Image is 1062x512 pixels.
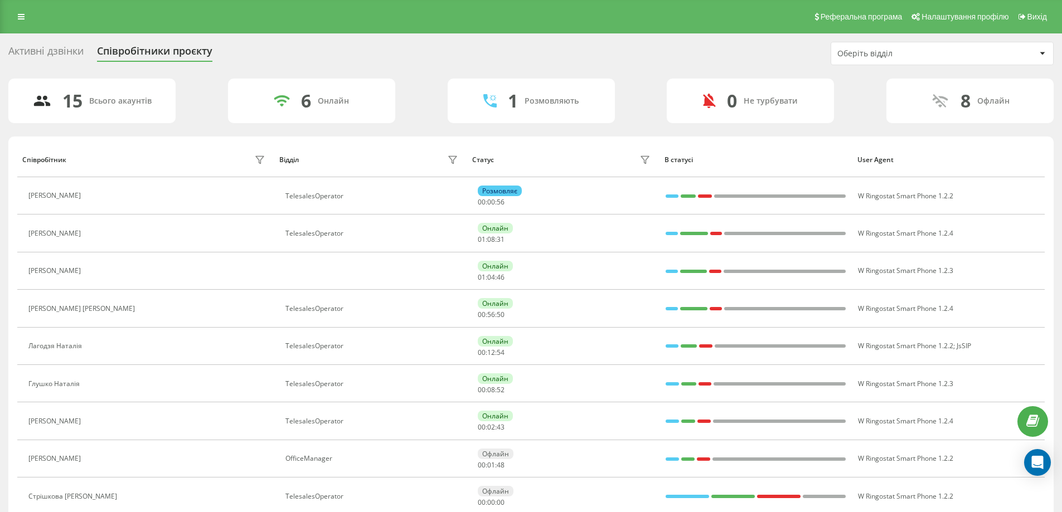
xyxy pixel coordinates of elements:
span: 46 [497,272,505,282]
span: 00 [478,310,486,319]
div: Всього акаунтів [89,96,152,106]
div: : : [478,349,505,357]
div: Онлайн [478,336,513,347]
span: Налаштування профілю [922,12,1008,21]
div: : : [478,461,505,469]
div: 6 [301,90,311,111]
div: Лагодзя Наталія [28,342,85,350]
div: Розмовляє [478,186,522,196]
span: 00 [478,422,486,432]
div: TelesalesOperator [285,305,461,313]
div: Офлайн [977,96,1010,106]
div: Онлайн [478,223,513,233]
div: Стрішкова [PERSON_NAME] [28,493,120,500]
div: : : [478,499,505,506]
span: W Ringostat Smart Phone 1.2.2 [858,341,953,350]
div: : : [478,311,505,319]
div: В статусі [665,156,847,164]
span: 08 [487,385,495,394]
div: Оберіть відділ [837,49,971,58]
div: [PERSON_NAME] [28,455,84,462]
div: Онлайн [478,261,513,271]
span: 00 [478,385,486,394]
div: : : [478,274,505,281]
span: Вихід [1027,12,1047,21]
div: [PERSON_NAME] [28,192,84,199]
span: 56 [497,197,505,207]
span: 01 [478,235,486,244]
div: Розмовляють [525,96,579,106]
span: 48 [497,460,505,470]
span: W Ringostat Smart Phone 1.2.4 [858,304,953,313]
span: Реферальна програма [821,12,903,21]
div: [PERSON_NAME] [28,267,84,275]
span: W Ringostat Smart Phone 1.2.2 [858,191,953,201]
span: 01 [478,272,486,282]
div: Активні дзвінки [8,45,84,62]
span: 00 [497,498,505,507]
div: : : [478,423,505,431]
div: TelesalesOperator [285,417,461,425]
div: Онлайн [478,411,513,421]
span: W Ringostat Smart Phone 1.2.3 [858,266,953,275]
div: 8 [961,90,971,111]
div: Статус [472,156,494,164]
span: 56 [487,310,495,319]
span: W Ringostat Smart Phone 1.2.4 [858,416,953,426]
div: TelesalesOperator [285,493,461,500]
div: TelesalesOperator [285,192,461,200]
div: 0 [727,90,737,111]
span: 00 [478,498,486,507]
div: Офлайн [478,486,513,496]
div: 1 [508,90,518,111]
div: Глушко Наталія [28,380,83,388]
div: OfficeManager [285,455,461,462]
span: 43 [497,422,505,432]
span: 01 [487,460,495,470]
span: 12 [487,348,495,357]
div: Онлайн [318,96,349,106]
div: TelesalesOperator [285,380,461,388]
span: W Ringostat Smart Phone 1.2.3 [858,379,953,388]
div: [PERSON_NAME] [PERSON_NAME] [28,305,138,313]
span: W Ringostat Smart Phone 1.2.2 [858,491,953,501]
span: 02 [487,422,495,432]
span: 54 [497,348,505,357]
span: 00 [478,348,486,357]
span: 08 [487,235,495,244]
span: 00 [478,197,486,207]
div: TelesalesOperator [285,230,461,237]
div: [PERSON_NAME] [28,417,84,425]
span: 50 [497,310,505,319]
span: 04 [487,272,495,282]
span: 00 [487,498,495,507]
span: 52 [497,385,505,394]
span: W Ringostat Smart Phone 1.2.2 [858,454,953,463]
div: : : [478,236,505,243]
div: Онлайн [478,298,513,309]
div: TelesalesOperator [285,342,461,350]
div: Відділ [279,156,299,164]
span: 00 [478,460,486,470]
div: : : [478,198,505,206]
div: Офлайн [478,448,513,459]
span: 31 [497,235,505,244]
div: 15 [62,90,83,111]
span: 00 [487,197,495,207]
div: Open Intercom Messenger [1024,449,1051,476]
div: : : [478,386,505,394]
div: Співробітники проєкту [97,45,212,62]
div: [PERSON_NAME] [28,230,84,237]
div: Не турбувати [744,96,798,106]
div: Співробітник [22,156,66,164]
span: W Ringostat Smart Phone 1.2.4 [858,228,953,238]
span: JsSIP [957,341,971,350]
div: User Agent [857,156,1040,164]
div: Онлайн [478,373,513,384]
